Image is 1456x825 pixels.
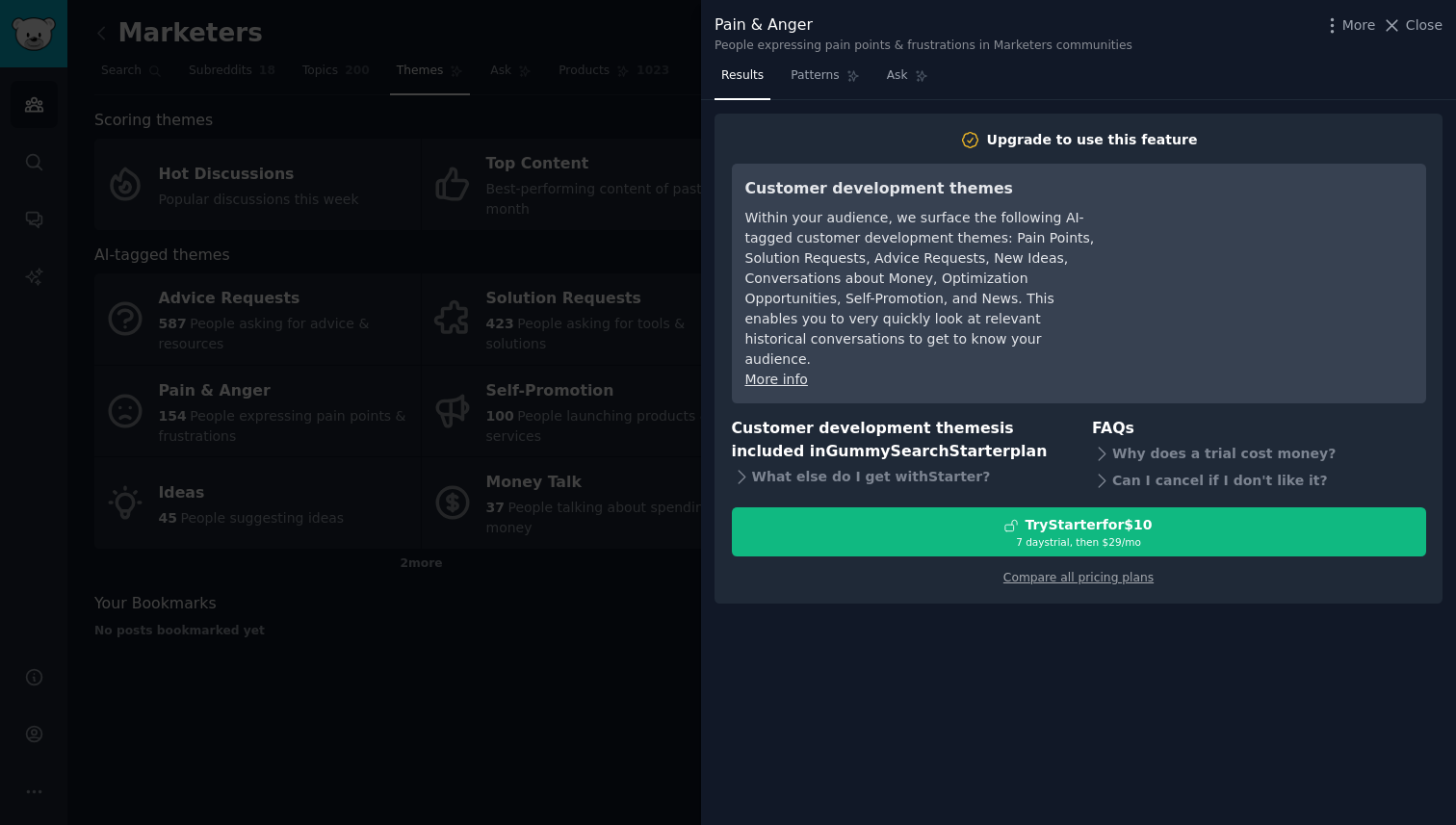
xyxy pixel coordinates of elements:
a: Results [715,61,770,100]
div: Upgrade to use this feature [987,130,1198,150]
a: Patterns [784,61,866,100]
div: Can I cancel if I don't like it? [1092,467,1426,494]
span: Results [721,67,764,85]
h3: Customer development themes is included in plan [732,417,1066,464]
button: TryStarterfor$107 daystrial, then $29/mo [732,507,1426,556]
a: Ask [880,61,935,100]
a: More info [745,372,808,387]
div: Pain & Anger [715,13,1132,38]
div: 7 days trial, then $ 29 /mo [733,535,1425,549]
h3: FAQs [1092,417,1426,441]
button: Close [1382,15,1443,36]
h3: Customer development themes [745,177,1097,201]
div: Try Starter for $10 [1025,515,1152,535]
span: Ask [887,67,908,85]
button: More [1322,15,1376,36]
div: What else do I get with Starter ? [732,464,1066,491]
span: More [1342,15,1376,36]
span: Patterns [791,67,839,85]
div: People expressing pain points & frustrations in Marketers communities [715,38,1132,55]
iframe: YouTube video player [1124,177,1413,322]
span: GummySearch Starter [825,442,1009,460]
span: Close [1406,15,1443,36]
div: Why does a trial cost money? [1092,440,1426,467]
a: Compare all pricing plans [1003,571,1154,584]
div: Within your audience, we surface the following AI-tagged customer development themes: Pain Points... [745,208,1097,370]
